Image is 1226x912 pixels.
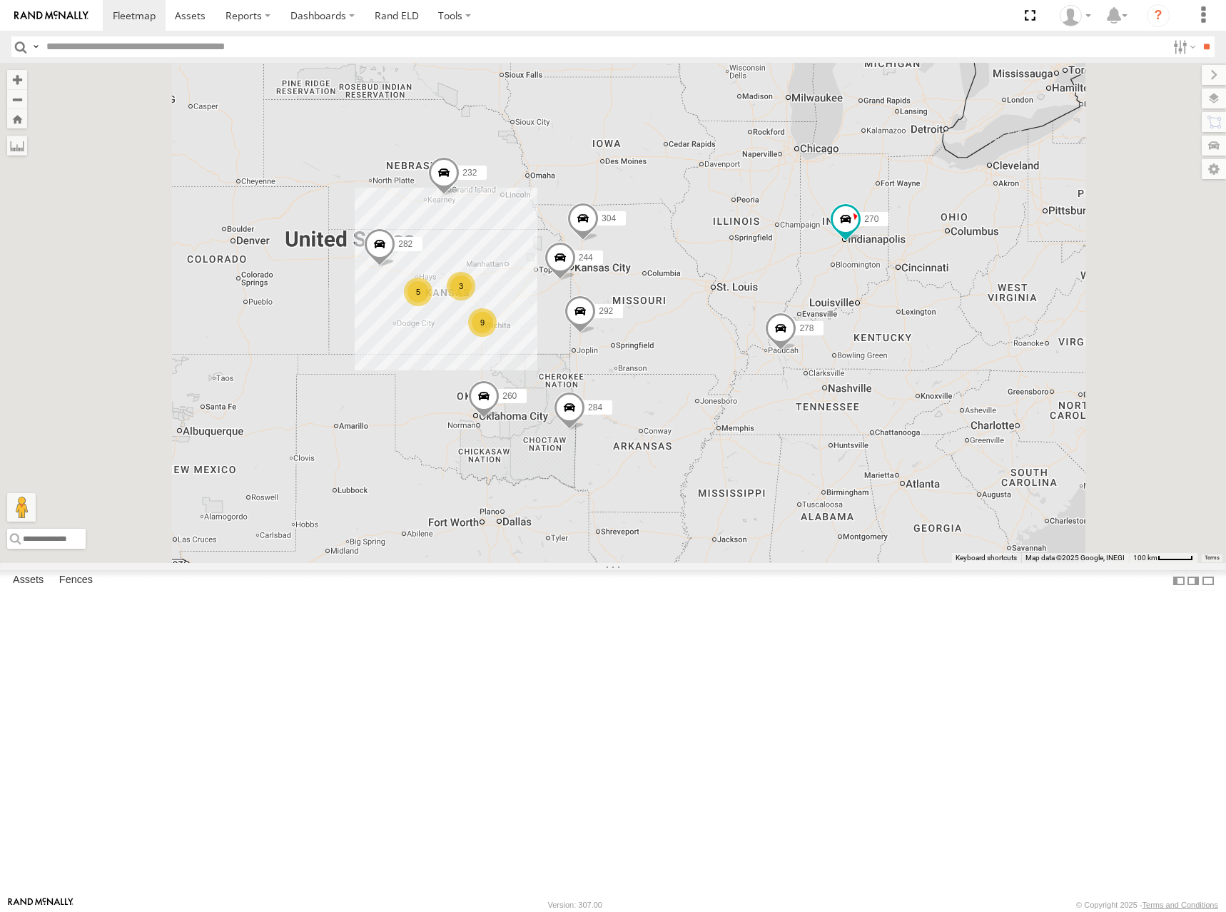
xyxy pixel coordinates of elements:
span: 284 [588,402,602,412]
span: 270 [864,214,878,224]
label: Dock Summary Table to the Left [1172,570,1186,591]
a: Terms and Conditions [1143,901,1218,909]
label: Fences [52,571,100,591]
label: Hide Summary Table [1201,570,1215,591]
a: Visit our Website [8,898,74,912]
label: Map Settings [1202,159,1226,179]
button: Zoom out [7,89,27,109]
span: 232 [462,167,477,177]
span: 100 km [1133,554,1157,562]
button: Keyboard shortcuts [956,553,1017,563]
div: 3 [447,272,475,300]
span: 244 [579,253,593,263]
span: Map data ©2025 Google, INEGI [1025,554,1125,562]
div: Shane Miller [1055,5,1096,26]
span: 260 [502,390,517,400]
img: rand-logo.svg [14,11,88,21]
label: Search Filter Options [1167,36,1198,57]
button: Map Scale: 100 km per 46 pixels [1129,553,1197,563]
button: Drag Pegman onto the map to open Street View [7,493,36,522]
span: 282 [398,239,412,249]
a: Terms (opens in new tab) [1205,554,1220,560]
label: Dock Summary Table to the Right [1186,570,1200,591]
div: Version: 307.00 [548,901,602,909]
div: 5 [404,278,432,306]
label: Measure [7,136,27,156]
label: Search Query [30,36,41,57]
button: Zoom in [7,70,27,89]
i: ? [1147,4,1170,27]
span: 278 [799,323,814,333]
div: 9 [468,308,497,337]
label: Assets [6,571,51,591]
span: 304 [602,213,616,223]
span: 292 [599,305,613,315]
button: Zoom Home [7,109,27,128]
div: © Copyright 2025 - [1076,901,1218,909]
